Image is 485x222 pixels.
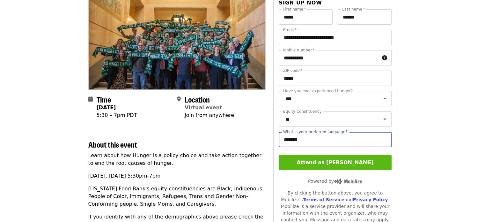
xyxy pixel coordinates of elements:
[97,94,111,105] span: Time
[88,152,266,167] p: Learn about how Hunger is a policy choice and take action together to end the root causes of hunger.
[283,7,306,11] label: First name
[279,50,379,65] input: Mobile number
[185,112,234,118] span: Join from anywhere
[88,96,93,102] i: calendar icon
[283,130,347,134] label: What is your preferred language?
[283,110,321,113] label: Equity Constituency
[279,30,391,45] input: Email
[97,111,137,119] div: 5:30 – 7pm PDT
[283,28,297,32] label: Email
[177,96,181,102] i: map-marker-alt icon
[308,179,362,184] span: Powered by
[185,94,210,105] span: Location
[380,94,389,103] button: Open
[97,104,116,111] strong: [DATE]
[279,9,333,25] input: First name
[303,197,344,202] a: Terms of Service
[279,132,391,147] input: What is your preferred language?
[88,185,266,208] p: [US_STATE] Food Bank's equity constituencies are Black, Indigenous, People of Color, Immigrants, ...
[283,48,314,52] label: Mobile number
[342,7,365,11] label: Last name
[334,179,362,184] img: Powered by Mobilize
[279,155,391,170] button: Attend as [PERSON_NAME]
[283,89,353,93] label: Have you ever experienced hunger?
[279,71,391,86] input: ZIP code
[353,197,388,202] a: Privacy Policy
[88,139,137,150] span: About this event
[382,55,387,61] i: circle-info icon
[283,69,302,73] label: ZIP code
[88,172,266,180] p: [DATE], [DATE] 5:30pm-7pm
[380,115,389,124] button: Open
[338,9,392,25] input: Last name
[185,104,222,111] a: Virtual event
